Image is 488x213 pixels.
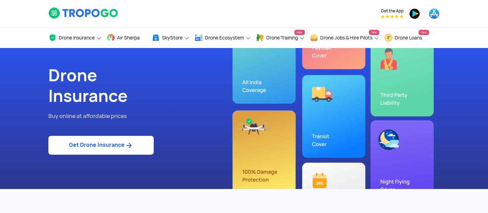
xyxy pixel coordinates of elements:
[48,7,119,19] img: logoHeader.svg
[381,8,404,14] span: Get the App
[48,65,239,106] h1: Drone Insurance
[381,15,403,18] img: App Raking
[409,8,420,19] img: ic_playstore.png
[369,30,379,35] span: New
[117,35,140,40] span: Air Sherpa
[48,112,239,121] p: Buy online at affordable prices
[59,35,95,40] span: Drone Insurance
[48,136,154,155] a: Get Drone Insurance
[205,35,244,40] span: Drone Ecosystem
[419,30,429,35] span: New
[429,8,440,19] img: ic_appstore.png
[195,28,251,48] a: Drone Ecosystem
[125,141,133,150] img: ic_arrow_forward_blue.svg
[48,28,102,48] a: Drone Insurance
[266,35,298,40] span: Drone Training
[107,28,147,48] a: Air Sherpa
[294,30,305,35] span: New
[310,28,379,48] a: Drone Jobs & Hire PilotsNew
[152,28,189,48] a: SkyStore
[384,28,429,48] a: Drone LoansNew
[395,35,422,40] span: Drone Loans
[320,35,372,40] span: Drone Jobs & Hire Pilots
[256,28,305,48] a: Drone TrainingNew
[162,35,183,40] span: SkyStore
